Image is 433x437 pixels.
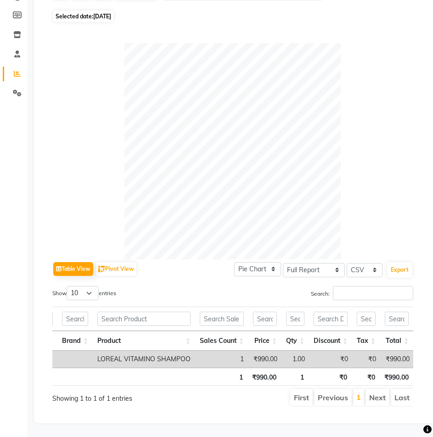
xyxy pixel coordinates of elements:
th: Brand: activate to sort column ascending [57,331,93,351]
th: Discount: activate to sort column ascending [309,331,352,351]
input: Search Sales Count [200,312,244,326]
th: ₹0 [309,368,352,386]
th: 1 [194,368,247,386]
td: 1 [195,351,248,368]
input: Search Qty [286,312,304,326]
td: ₹0 [353,351,381,368]
input: Search Product [97,312,191,326]
th: Product: activate to sort column ascending [93,331,195,351]
img: pivot.png [98,266,105,273]
th: Price: activate to sort column ascending [248,331,281,351]
a: 1 [356,392,361,402]
input: Search Brand [62,312,88,326]
input: Search: [333,286,413,300]
td: ₹0 [309,351,353,368]
td: 1.00 [282,351,309,368]
th: Sales Count: activate to sort column ascending [195,331,248,351]
td: LOREAL VITAMINO SHAMPOO [93,351,195,368]
td: ₹990.00 [248,351,282,368]
select: Showentries [67,286,99,300]
span: Selected date: [53,11,113,22]
th: ₹990.00 [247,368,281,386]
button: Export [387,262,412,278]
td: ₹990.00 [381,351,414,368]
label: Search: [311,286,413,300]
label: Show entries [52,286,116,300]
div: Showing 1 to 1 of 1 entries [52,388,195,403]
th: ₹0 [352,368,380,386]
th: Qty: activate to sort column ascending [281,331,309,351]
button: Pivot View [96,262,136,276]
th: 1 [281,368,309,386]
th: Tax: activate to sort column ascending [352,331,380,351]
input: Search Price [253,312,277,326]
button: Table View [53,262,93,276]
input: Search Total [385,312,409,326]
span: [DATE] [93,13,111,20]
th: Total: activate to sort column ascending [380,331,413,351]
input: Search Tax [357,312,376,326]
input: Search Discount [314,312,348,326]
th: ₹990.00 [380,368,413,386]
